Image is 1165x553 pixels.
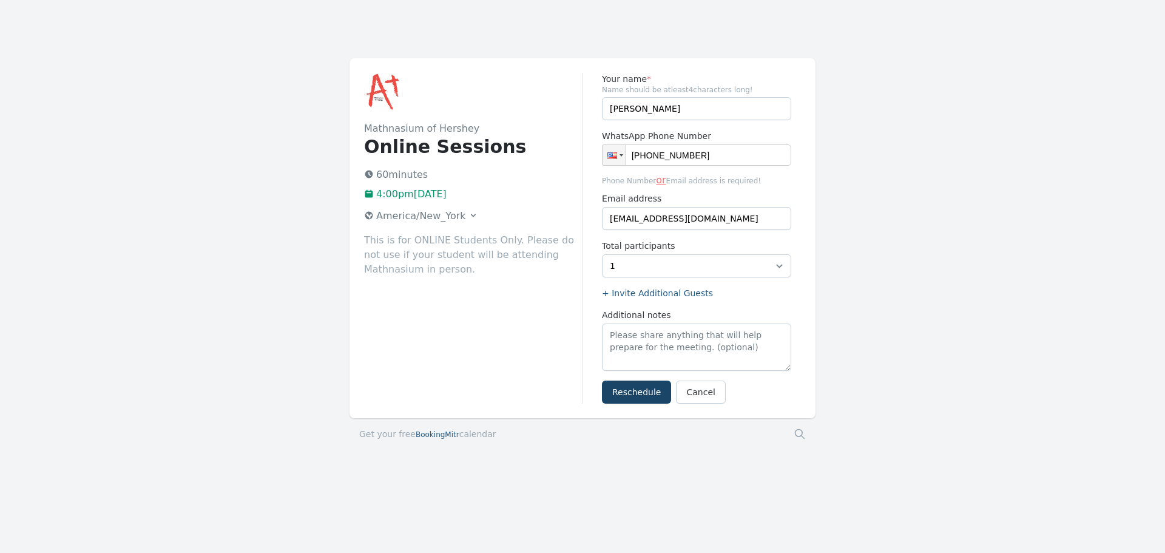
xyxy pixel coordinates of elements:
[602,287,791,299] label: + Invite Additional Guests
[603,145,626,165] div: United States: + 1
[602,192,791,205] label: Email address
[416,430,459,439] span: BookingMitr
[364,73,403,112] img: Mathnasium of Hershey
[364,187,582,202] p: 4:00pm[DATE]
[602,381,671,404] button: Reschedule
[602,207,791,230] input: you@example.com
[359,206,483,226] button: America/New_York
[602,85,791,95] span: Name should be atleast 4 characters long!
[602,130,791,142] label: WhatsApp Phone Number
[602,73,791,85] label: Your name
[656,174,666,186] span: or
[602,173,791,188] span: Phone Number Email address is required!
[602,240,791,252] label: Total participants
[676,381,725,404] a: Cancel
[364,136,582,158] h1: Online Sessions
[359,428,496,440] a: Get your freeBookingMitrcalendar
[364,168,582,182] p: 60 minutes
[364,233,582,277] p: This is for ONLINE Students Only. Please do not use if your student will be attending Mathnasium ...
[602,309,791,321] label: Additional notes
[364,121,582,136] h2: Mathnasium of Hershey
[602,97,791,120] input: Enter name (required)
[602,144,791,166] input: 1 (702) 123-4567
